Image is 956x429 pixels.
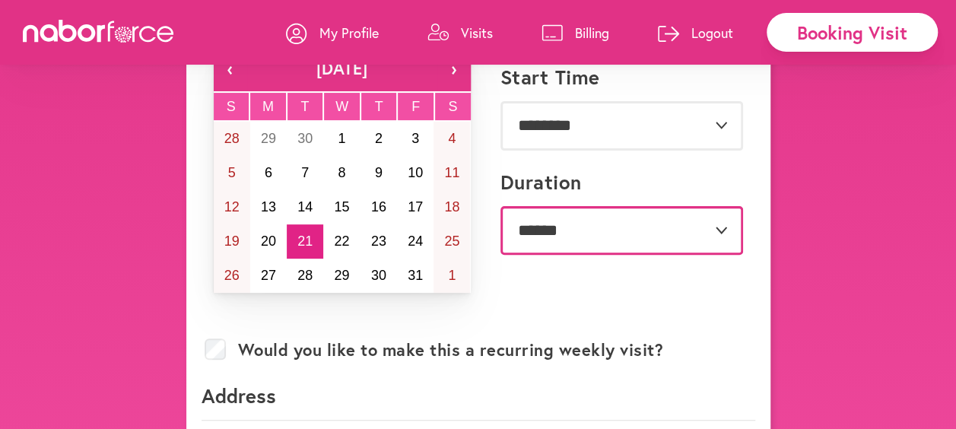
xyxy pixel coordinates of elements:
button: October 12, 2025 [214,190,250,224]
p: Address [202,383,755,421]
abbr: October 5, 2025 [228,165,236,180]
button: October 20, 2025 [250,224,287,259]
button: September 30, 2025 [287,122,323,156]
button: October 16, 2025 [360,190,397,224]
abbr: October 13, 2025 [261,199,276,214]
abbr: October 20, 2025 [261,234,276,249]
abbr: October 15, 2025 [334,199,349,214]
button: September 29, 2025 [250,122,287,156]
button: October 14, 2025 [287,190,323,224]
abbr: Wednesday [335,99,348,114]
button: [DATE] [247,46,437,91]
abbr: October 31, 2025 [408,268,423,283]
button: October 11, 2025 [434,156,470,190]
abbr: October 23, 2025 [371,234,386,249]
abbr: October 26, 2025 [224,268,240,283]
abbr: October 10, 2025 [408,165,423,180]
abbr: October 17, 2025 [408,199,423,214]
button: October 19, 2025 [214,224,250,259]
abbr: October 29, 2025 [334,268,349,283]
abbr: October 18, 2025 [444,199,459,214]
abbr: October 16, 2025 [371,199,386,214]
abbr: September 28, 2025 [224,131,240,146]
p: Logout [691,24,733,42]
button: October 22, 2025 [323,224,360,259]
button: October 30, 2025 [360,259,397,293]
abbr: October 19, 2025 [224,234,240,249]
abbr: Sunday [227,99,236,114]
button: October 18, 2025 [434,190,470,224]
abbr: Monday [262,99,274,114]
button: October 9, 2025 [360,156,397,190]
button: October 29, 2025 [323,259,360,293]
button: October 31, 2025 [397,259,434,293]
button: October 24, 2025 [397,224,434,259]
button: October 6, 2025 [250,156,287,190]
abbr: October 4, 2025 [448,131,456,146]
p: Billing [575,24,609,42]
button: October 27, 2025 [250,259,287,293]
button: October 13, 2025 [250,190,287,224]
abbr: September 29, 2025 [261,131,276,146]
abbr: October 24, 2025 [408,234,423,249]
button: October 21, 2025 [287,224,323,259]
p: My Profile [319,24,379,42]
button: October 26, 2025 [214,259,250,293]
div: Booking Visit [767,13,938,52]
abbr: November 1, 2025 [448,268,456,283]
button: October 8, 2025 [323,156,360,190]
abbr: Saturday [448,99,457,114]
button: › [437,46,471,91]
a: Logout [658,10,733,56]
button: October 2, 2025 [360,122,397,156]
button: October 1, 2025 [323,122,360,156]
abbr: October 3, 2025 [411,131,419,146]
a: Billing [542,10,609,56]
abbr: October 11, 2025 [444,165,459,180]
label: Start Time [500,65,600,89]
button: October 17, 2025 [397,190,434,224]
abbr: October 25, 2025 [444,234,459,249]
abbr: October 12, 2025 [224,199,240,214]
button: October 10, 2025 [397,156,434,190]
button: ‹ [214,46,247,91]
abbr: October 22, 2025 [334,234,349,249]
abbr: October 6, 2025 [265,165,272,180]
abbr: October 21, 2025 [297,234,313,249]
button: October 5, 2025 [214,156,250,190]
button: October 15, 2025 [323,190,360,224]
button: October 25, 2025 [434,224,470,259]
abbr: October 7, 2025 [301,165,309,180]
button: November 1, 2025 [434,259,470,293]
label: Would you like to make this a recurring weekly visit? [238,340,664,360]
abbr: Thursday [375,99,383,114]
button: October 3, 2025 [397,122,434,156]
abbr: September 30, 2025 [297,131,313,146]
a: Visits [427,10,493,56]
abbr: October 9, 2025 [375,165,383,180]
abbr: October 14, 2025 [297,199,313,214]
button: October 7, 2025 [287,156,323,190]
button: October 4, 2025 [434,122,470,156]
abbr: October 2, 2025 [375,131,383,146]
abbr: Tuesday [300,99,309,114]
abbr: October 30, 2025 [371,268,386,283]
button: September 28, 2025 [214,122,250,156]
p: Visits [461,24,493,42]
label: Duration [500,170,582,194]
abbr: October 1, 2025 [338,131,345,146]
button: October 23, 2025 [360,224,397,259]
abbr: October 28, 2025 [297,268,313,283]
button: October 28, 2025 [287,259,323,293]
abbr: Friday [411,99,420,114]
a: My Profile [286,10,379,56]
abbr: October 8, 2025 [338,165,345,180]
abbr: October 27, 2025 [261,268,276,283]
